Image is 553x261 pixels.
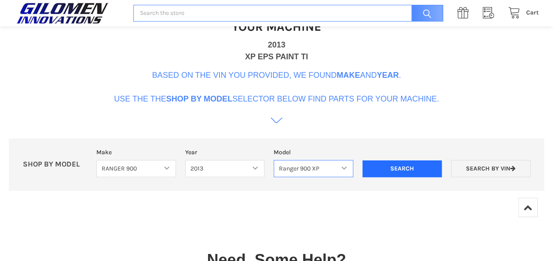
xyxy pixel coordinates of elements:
[14,2,111,24] img: GILOMEN INNOVATIONS
[337,71,360,80] b: Make
[363,160,442,177] input: Search
[166,94,232,103] b: Shop By Model
[503,7,539,18] a: Cart
[377,71,399,80] b: Year
[96,148,176,157] label: Make
[114,69,439,105] p: Based on the VIN you provided, we found and . Use the the selector below find parts for your mach...
[451,160,531,177] a: Search by VIN
[14,2,124,24] a: GILOMEN INNOVATIONS
[407,5,443,22] input: Search
[267,39,285,51] div: 2013
[274,148,353,157] label: Model
[245,51,308,63] div: XP EPS PAINT TI
[526,9,539,16] span: Cart
[185,148,265,157] label: Year
[133,5,443,22] input: Search the store
[232,19,321,34] h1: Your Machine
[18,160,92,169] p: SHOP BY MODEL
[518,198,538,217] a: Top of Page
